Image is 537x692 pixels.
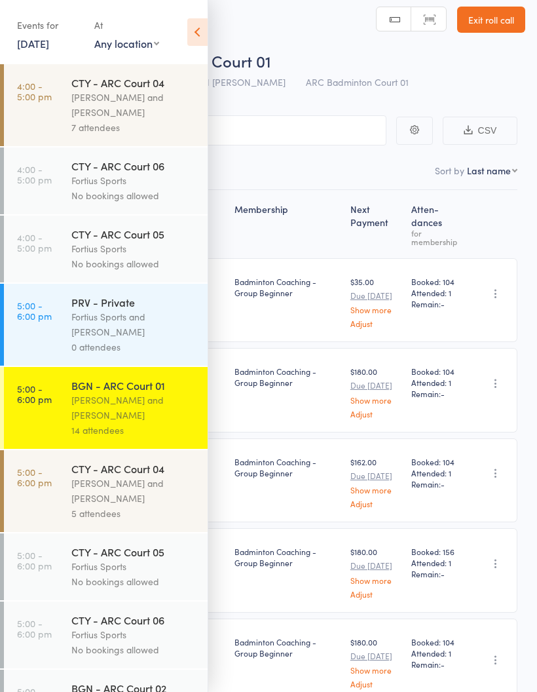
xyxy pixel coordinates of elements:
time: 5:00 - 6:00 pm [17,300,52,321]
div: CTY - ARC Court 04 [71,75,196,90]
a: Adjust [350,680,401,688]
span: Attended: 1 [411,647,464,659]
div: CTY - ARC Court 05 [71,545,196,559]
span: - [441,478,445,490]
a: 4:00 -5:00 pmCTY - ARC Court 04[PERSON_NAME] and [PERSON_NAME]7 attendees [4,64,208,146]
a: Exit roll call [457,7,525,33]
small: Due [DATE] [350,291,401,300]
a: Adjust [350,319,401,328]
a: 5:00 -6:00 pmPRV - PrivateFortius Sports and [PERSON_NAME]0 attendees [4,284,208,366]
div: 7 attendees [71,120,196,135]
div: Atten­dances [406,196,470,252]
a: Show more [350,396,401,404]
div: Fortius Sports [71,241,196,256]
div: $162.00 [350,456,401,508]
a: 5:00 -6:00 pmBGN - ARC Court 01[PERSON_NAME] and [PERSON_NAME]14 attendees [4,367,208,449]
span: Booked: 104 [411,636,464,647]
div: Badminton Coaching - Group Beginner [234,636,339,659]
span: - [441,298,445,309]
a: Adjust [350,499,401,508]
small: Due [DATE] [350,651,401,661]
time: 4:00 - 5:00 pm [17,232,52,253]
a: Show more [350,576,401,585]
span: Remain: [411,388,464,399]
a: Show more [350,666,401,674]
a: 5:00 -6:00 pmCTY - ARC Court 05Fortius SportsNo bookings allowed [4,533,208,600]
div: Fortius Sports and [PERSON_NAME] [71,309,196,339]
a: Adjust [350,410,401,418]
span: Booked: 104 [411,366,464,377]
a: [DATE] [17,36,49,50]
a: Show more [350,305,401,314]
span: Booked: 104 [411,276,464,287]
div: Fortius Sports [71,627,196,642]
span: Attended: 1 [411,557,464,568]
span: Booked: 156 [411,546,464,557]
span: Remain: [411,298,464,309]
div: No bookings allowed [71,574,196,589]
span: Remain: [411,659,464,670]
small: Due [DATE] [350,381,401,390]
div: Fortius Sports [71,173,196,188]
span: Remain: [411,478,464,490]
button: CSV [443,117,517,145]
label: Sort by [435,164,464,177]
div: [PERSON_NAME] and [PERSON_NAME] [71,476,196,506]
div: Membership [229,196,344,252]
a: Show more [350,486,401,494]
div: 14 attendees [71,423,196,438]
div: No bookings allowed [71,188,196,203]
div: Fortius Sports [71,559,196,574]
div: Events for [17,14,81,36]
time: 5:00 - 6:00 pm [17,467,52,488]
span: Attended: 1 [411,467,464,478]
div: $180.00 [350,636,401,688]
div: 0 attendees [71,339,196,355]
a: Adjust [350,590,401,598]
div: Badminton Coaching - Group Beginner [234,456,339,478]
span: - [441,568,445,579]
a: 5:00 -6:00 pmCTY - ARC Court 04[PERSON_NAME] and [PERSON_NAME]5 attendees [4,450,208,532]
span: Attended: 1 [411,377,464,388]
div: CTY - ARC Court 06 [71,613,196,627]
div: Any location [94,36,159,50]
div: BGN - ARC Court 01 [71,378,196,393]
div: $35.00 [350,276,401,328]
a: 5:00 -6:00 pmCTY - ARC Court 06Fortius SportsNo bookings allowed [4,602,208,668]
span: - [441,659,445,670]
time: 4:00 - 5:00 pm [17,164,52,185]
span: Remain: [411,568,464,579]
span: - [441,388,445,399]
small: Due [DATE] [350,561,401,570]
time: 5:00 - 6:00 pm [17,550,52,571]
div: $180.00 [350,366,401,417]
div: [PERSON_NAME] and [PERSON_NAME] [71,393,196,423]
div: 5 attendees [71,506,196,521]
time: 5:00 - 6:00 pm [17,383,52,404]
div: No bookings allowed [71,256,196,271]
small: Due [DATE] [350,471,401,480]
div: Badminton Coaching - Group Beginner [234,366,339,388]
span: Attended: 1 [411,287,464,298]
time: 5:00 - 6:00 pm [17,618,52,639]
span: ARC Badminton Court 01 [306,75,409,88]
div: [PERSON_NAME] and [PERSON_NAME] [71,90,196,120]
div: $180.00 [350,546,401,598]
div: CTY - ARC Court 06 [71,159,196,173]
div: for membership [411,229,464,246]
div: Badminton Coaching - Group Beginner [234,276,339,298]
div: Badminton Coaching - Group Beginner [234,546,339,568]
div: CTY - ARC Court 05 [71,227,196,241]
div: CTY - ARC Court 04 [71,461,196,476]
div: No bookings allowed [71,642,196,657]
div: Last name [467,164,511,177]
div: Next Payment [345,196,406,252]
div: At [94,14,159,36]
span: Booked: 104 [411,456,464,467]
a: 4:00 -5:00 pmCTY - ARC Court 05Fortius SportsNo bookings allowed [4,216,208,282]
time: 4:00 - 5:00 pm [17,81,52,102]
div: PRV - Private [71,295,196,309]
a: 4:00 -5:00 pmCTY - ARC Court 06Fortius SportsNo bookings allowed [4,147,208,214]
